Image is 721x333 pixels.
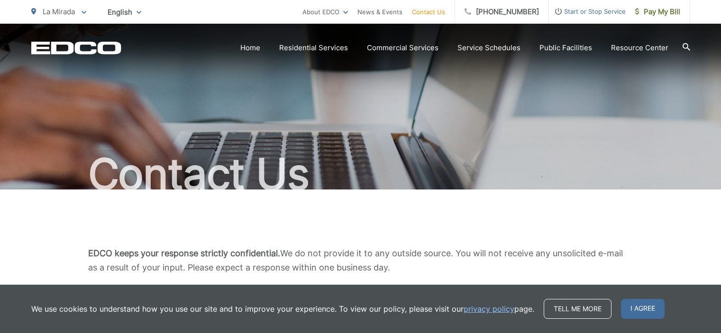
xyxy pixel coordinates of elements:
[635,6,680,18] span: Pay My Bill
[100,4,148,20] span: English
[464,303,514,315] a: privacy policy
[31,151,690,198] h1: Contact Us
[412,6,445,18] a: Contact Us
[611,42,668,54] a: Resource Center
[621,299,665,319] span: I agree
[357,6,402,18] a: News & Events
[539,42,592,54] a: Public Facilities
[240,42,260,54] a: Home
[88,248,280,258] b: EDCO keeps your response strictly confidential.
[88,246,633,275] p: We do not provide it to any outside source. You will not receive any unsolicited e-mail as a resu...
[457,42,520,54] a: Service Schedules
[43,7,75,16] span: La Mirada
[279,42,348,54] a: Residential Services
[31,41,121,54] a: EDCD logo. Return to the homepage.
[544,299,611,319] a: Tell me more
[302,6,348,18] a: About EDCO
[31,303,534,315] p: We use cookies to understand how you use our site and to improve your experience. To view our pol...
[367,42,438,54] a: Commercial Services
